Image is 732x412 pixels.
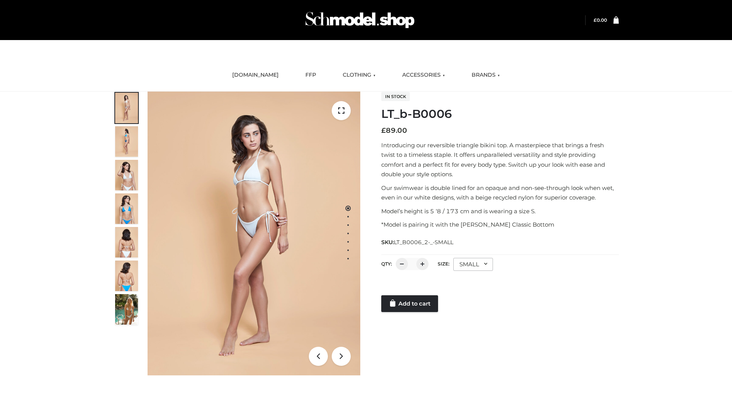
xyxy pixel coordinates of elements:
[594,17,607,23] bdi: 0.00
[594,17,597,23] span: £
[115,160,138,190] img: ArielClassicBikiniTop_CloudNine_AzureSky_OW114ECO_3-scaled.jpg
[381,261,392,267] label: QTY:
[594,17,607,23] a: £0.00
[300,67,322,84] a: FFP
[394,239,453,246] span: LT_B0006_2-_-SMALL
[115,227,138,257] img: ArielClassicBikiniTop_CloudNine_AzureSky_OW114ECO_7-scaled.jpg
[148,92,360,375] img: ArielClassicBikiniTop_CloudNine_AzureSky_OW114ECO_1
[381,183,619,203] p: Our swimwear is double lined for an opaque and non-see-through look when wet, even in our white d...
[466,67,506,84] a: BRANDS
[115,126,138,157] img: ArielClassicBikiniTop_CloudNine_AzureSky_OW114ECO_2-scaled.jpg
[337,67,381,84] a: CLOTHING
[115,193,138,224] img: ArielClassicBikiniTop_CloudNine_AzureSky_OW114ECO_4-scaled.jpg
[115,294,138,325] img: Arieltop_CloudNine_AzureSky2.jpg
[303,5,417,35] img: Schmodel Admin 964
[438,261,449,267] label: Size:
[381,295,438,312] a: Add to cart
[381,206,619,216] p: Model’s height is 5 ‘8 / 173 cm and is wearing a size S.
[381,92,410,101] span: In stock
[381,107,619,121] h1: LT_b-B0006
[396,67,451,84] a: ACCESSORIES
[381,220,619,230] p: *Model is pairing it with the [PERSON_NAME] Classic Bottom
[381,126,407,135] bdi: 89.00
[381,238,454,247] span: SKU:
[381,126,386,135] span: £
[381,140,619,179] p: Introducing our reversible triangle bikini top. A masterpiece that brings a fresh twist to a time...
[453,258,493,271] div: SMALL
[115,261,138,291] img: ArielClassicBikiniTop_CloudNine_AzureSky_OW114ECO_8-scaled.jpg
[226,67,284,84] a: [DOMAIN_NAME]
[115,93,138,123] img: ArielClassicBikiniTop_CloudNine_AzureSky_OW114ECO_1-scaled.jpg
